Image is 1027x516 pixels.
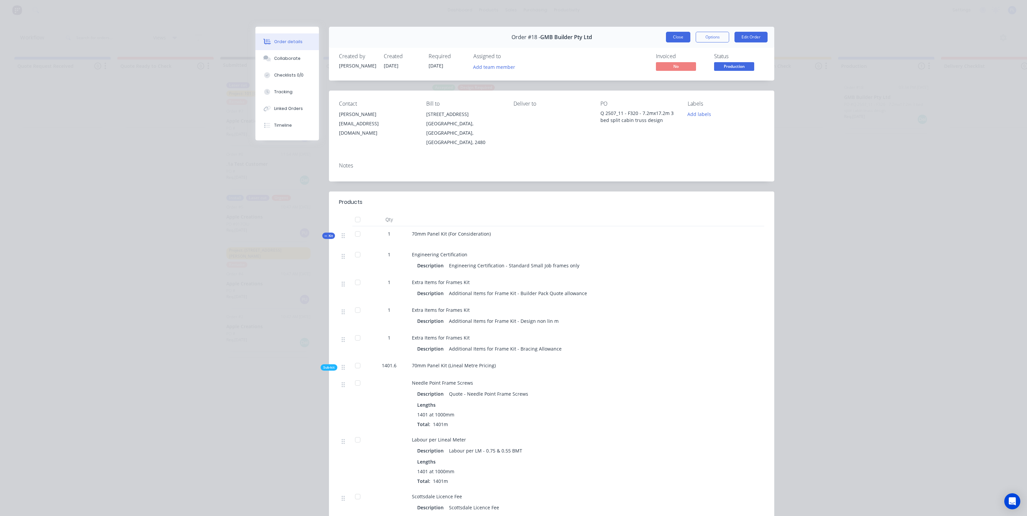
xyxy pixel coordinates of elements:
[426,119,503,147] div: [GEOGRAPHIC_DATA], [GEOGRAPHIC_DATA], [GEOGRAPHIC_DATA], 2480
[688,101,764,107] div: Labels
[1004,493,1020,509] div: Open Intercom Messenger
[412,307,470,313] span: Extra Items for Frames Kit
[388,251,390,258] span: 1
[446,389,531,399] div: Quote - Needle Point Frame Screws
[656,53,706,59] div: Invoiced
[255,100,319,117] button: Linked Orders
[430,478,451,484] span: 1401m
[417,446,446,456] div: Description
[417,421,430,427] span: Total:
[684,110,715,119] button: Add labels
[734,32,768,42] button: Edit Order
[417,261,446,270] div: Description
[255,67,319,84] button: Checklists 0/0
[274,122,292,128] div: Timeline
[656,62,696,71] span: No
[430,421,451,427] span: 1401m
[412,335,470,341] span: Extra Items for Frames Kit
[513,101,590,107] div: Deliver to
[388,306,390,313] span: 1
[388,334,390,341] span: 1
[274,89,293,95] div: Tracking
[339,62,376,69] div: [PERSON_NAME]
[714,53,764,59] div: Status
[446,446,525,456] div: Labour per LM - 0.75 & 0.55 BMT
[412,279,470,285] span: Extra Items for Frames Kit
[274,39,303,45] div: Order details
[426,110,503,147] div: [STREET_ADDRESS][GEOGRAPHIC_DATA], [GEOGRAPHIC_DATA], [GEOGRAPHIC_DATA], 2480
[321,364,337,371] div: Sub-kit
[426,101,503,107] div: Bill to
[417,344,446,354] div: Description
[412,231,491,237] span: 70mm Panel Kit (For Consideration)
[412,251,467,258] span: Engineering Certification
[412,436,466,443] span: Labour per Lineal Meter
[322,233,335,239] div: Kit
[324,233,333,238] span: Kit
[412,380,473,386] span: Needle Point Frame Screws
[446,261,582,270] div: Engineering Certification - Standard Small Job frames only
[339,101,416,107] div: Contact
[446,344,564,354] div: Additional Items for Frame Kit - Bracing Allowance
[255,84,319,100] button: Tracking
[339,162,764,169] div: Notes
[388,279,390,286] span: 1
[417,389,446,399] div: Description
[666,32,690,42] button: Close
[540,34,592,40] span: GMB Builder Pty Ltd
[473,53,540,59] div: Assigned to
[511,34,540,40] span: Order #18 -
[323,365,335,370] span: Sub-kit
[417,411,454,418] span: 1401 at 1000mm
[417,288,446,298] div: Description
[339,119,416,138] div: [EMAIL_ADDRESS][DOMAIN_NAME]
[470,62,519,71] button: Add team member
[429,53,465,59] div: Required
[274,55,301,61] div: Collaborate
[714,62,754,71] span: Production
[446,288,590,298] div: Additional Items for Frame Kit - Builder Pack Quote allowance
[274,106,303,112] div: Linked Orders
[417,478,430,484] span: Total:
[339,110,416,119] div: [PERSON_NAME]
[473,62,519,71] button: Add team member
[255,117,319,134] button: Timeline
[429,62,443,69] span: [DATE]
[339,110,416,138] div: [PERSON_NAME][EMAIL_ADDRESS][DOMAIN_NAME]
[446,316,561,326] div: Additional Items for Frame Kit - Design non lin m
[382,362,396,369] span: 1401.6
[446,503,502,512] div: Scottsdale Licence Fee
[417,401,436,408] span: Lengths
[417,458,436,465] span: Lengths
[426,110,503,119] div: [STREET_ADDRESS]
[600,101,677,107] div: PO
[384,62,398,69] span: [DATE]
[714,62,754,72] button: Production
[412,493,462,500] span: Scottsdale Licence Fee
[417,468,454,475] span: 1401 at 1000mm
[339,198,362,206] div: Products
[417,316,446,326] div: Description
[412,362,496,369] span: 70mm Panel Kit (Lineal Metre Pricing)
[696,32,729,42] button: Options
[388,230,390,237] span: 1
[274,72,304,78] div: Checklists 0/0
[600,110,677,124] div: Q 2507_11 - F320 - 7.2mx17.2m 3 bed split cabin truss design
[417,503,446,512] div: Description
[339,53,376,59] div: Created by
[384,53,421,59] div: Created
[255,33,319,50] button: Order details
[255,50,319,67] button: Collaborate
[369,213,409,226] div: Qty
